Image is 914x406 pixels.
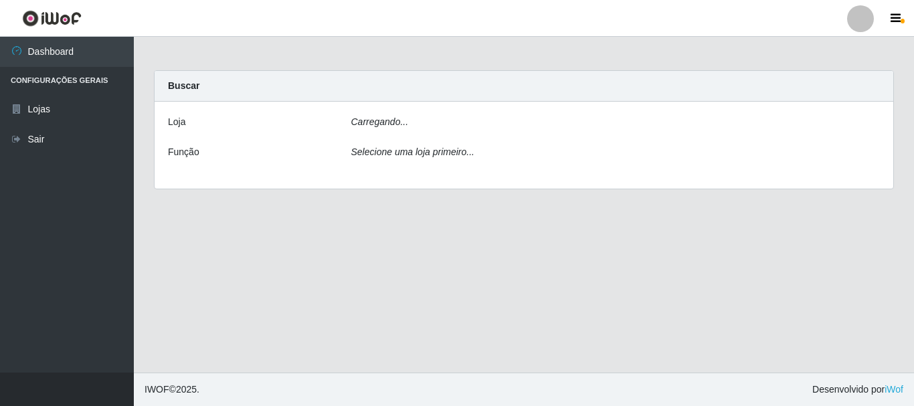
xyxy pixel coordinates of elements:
[351,146,474,157] i: Selecione uma loja primeiro...
[812,383,903,397] span: Desenvolvido por
[885,384,903,395] a: iWof
[145,383,199,397] span: © 2025 .
[22,10,82,27] img: CoreUI Logo
[145,384,169,395] span: IWOF
[168,80,199,91] strong: Buscar
[168,115,185,129] label: Loja
[168,145,199,159] label: Função
[351,116,409,127] i: Carregando...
